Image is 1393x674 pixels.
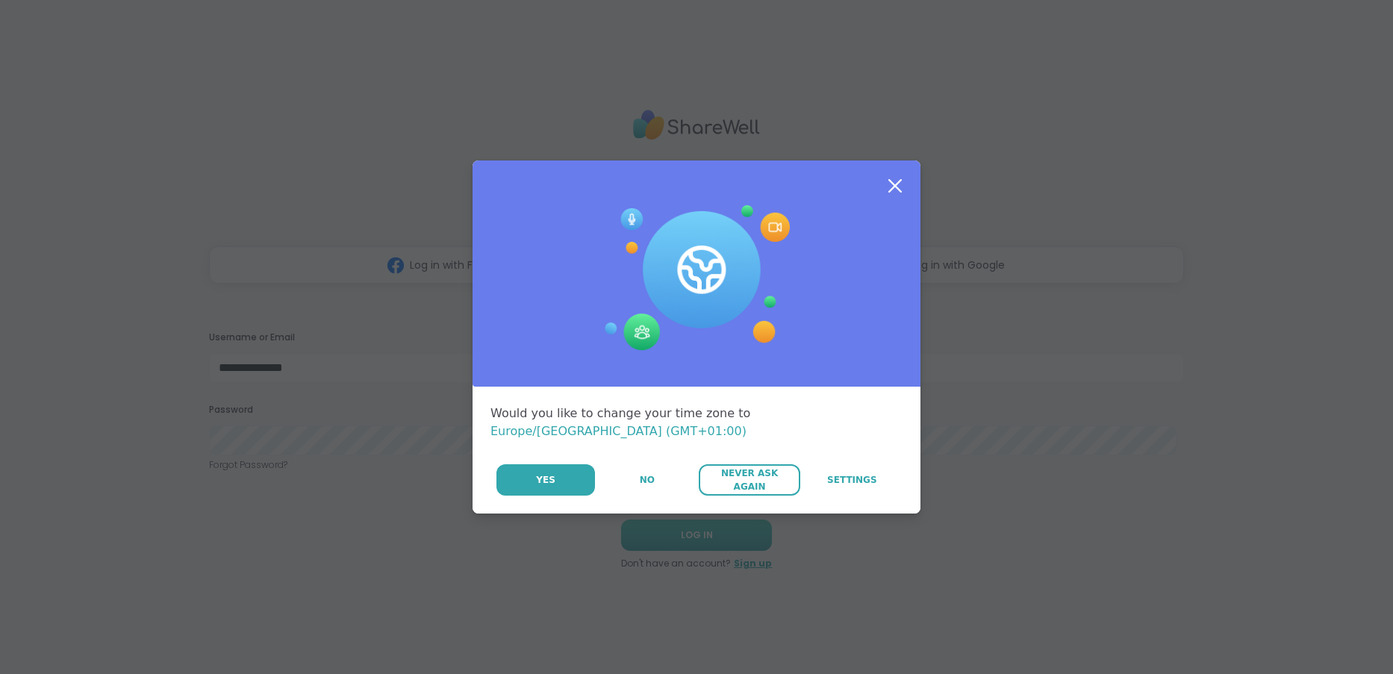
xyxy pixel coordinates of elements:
[490,424,747,438] span: Europe/[GEOGRAPHIC_DATA] (GMT+01:00)
[640,473,655,487] span: No
[802,464,903,496] a: Settings
[827,473,877,487] span: Settings
[490,405,903,440] div: Would you like to change your time zone to
[596,464,697,496] button: No
[603,205,790,352] img: Session Experience
[706,467,792,493] span: Never Ask Again
[536,473,555,487] span: Yes
[699,464,800,496] button: Never Ask Again
[496,464,595,496] button: Yes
